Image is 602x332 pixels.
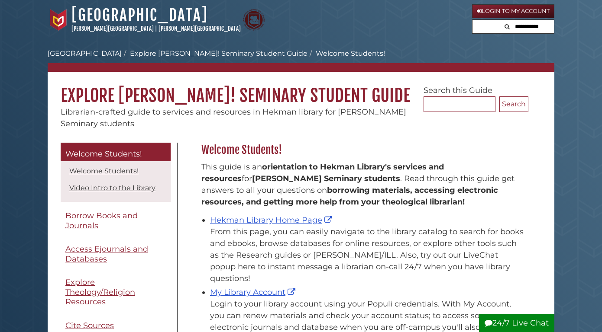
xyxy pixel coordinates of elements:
strong: orientation to Hekman Library's services and resources [201,162,444,183]
a: Explore Theology/Religion Resources [61,273,171,312]
a: My Library Account [210,287,298,297]
h2: Welcome Students! [197,143,528,157]
i: Search [505,24,510,29]
a: Welcome Students! [61,143,171,162]
button: Search [499,96,528,112]
h1: Explore [PERSON_NAME]! Seminary Student Guide [48,72,554,106]
div: From this page, you can easily navigate to the library catalog to search for books and ebooks, br... [210,226,524,284]
a: Explore [PERSON_NAME]! Seminary Student Guide [130,49,307,57]
a: [GEOGRAPHIC_DATA] [71,6,208,25]
a: Login to My Account [472,4,554,18]
b: borrowing materials, accessing electronic resources, and getting more help from your theological ... [201,185,498,207]
span: Librarian-crafted guide to services and resources in Hekman library for [PERSON_NAME] Seminary st... [61,107,406,128]
span: | [155,25,157,32]
a: [PERSON_NAME][GEOGRAPHIC_DATA] [159,25,241,32]
strong: [PERSON_NAME] Seminary students [252,174,400,183]
span: This guide is an for . Read through this guide get answers to all your questions on [201,162,515,207]
span: Borrow Books and Journals [65,211,138,230]
nav: breadcrumb [48,48,554,72]
a: Borrow Books and Journals [61,206,171,235]
img: Calvin Theological Seminary [243,9,265,31]
a: Hekman Library Home Page [210,215,334,225]
a: Welcome Students! [69,167,139,175]
span: Cite Sources [65,321,114,330]
span: Explore Theology/Religion Resources [65,278,135,306]
a: [PERSON_NAME][GEOGRAPHIC_DATA] [71,25,154,32]
img: Calvin University [48,9,69,31]
button: 24/7 Live Chat [479,314,554,332]
span: Welcome Students! [65,149,142,159]
span: Access Ejournals and Databases [65,244,148,264]
a: Access Ejournals and Databases [61,239,171,268]
button: Search [502,20,512,32]
a: Video Intro to the Library [69,184,155,192]
li: Welcome Students! [307,48,385,59]
a: [GEOGRAPHIC_DATA] [48,49,122,57]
